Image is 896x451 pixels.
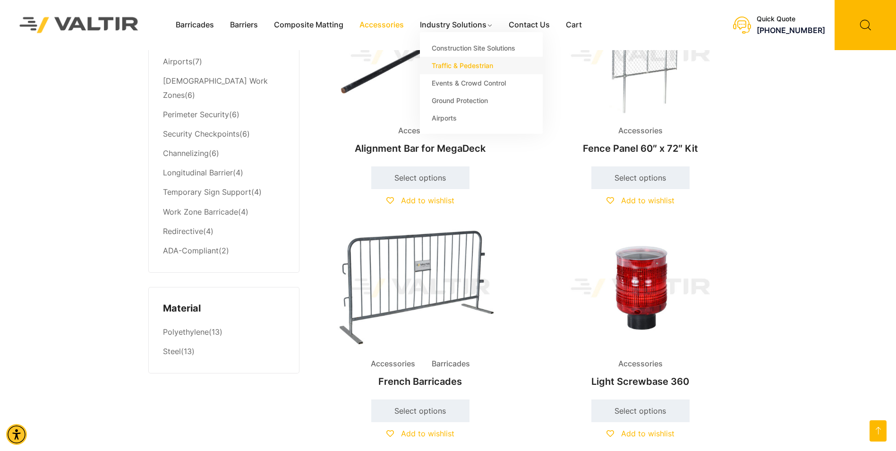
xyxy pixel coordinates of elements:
a: Temporary Sign Support [163,187,251,197]
a: Select options for “Alignment Bar for MegaDeck” [371,166,469,189]
a: Barriers [222,18,266,32]
li: (7) [163,52,285,71]
li: (6) [163,105,285,124]
span: Add to wishlist [621,429,674,438]
a: Perimeter Security [163,110,229,119]
span: Accessories [611,357,670,371]
a: Add to wishlist [386,196,454,205]
a: Add to wishlist [606,429,674,438]
a: Select options for “Fence Panel 60" x 72" Kit” [591,166,690,189]
a: Barricades [168,18,222,32]
a: Cart [558,18,590,32]
a: [DEMOGRAPHIC_DATA] Work Zones [163,76,268,100]
a: Accessories BarricadesFrench Barricades [318,227,522,392]
a: Select options for “Light Screwbase 360” [591,399,690,422]
li: (4) [163,183,285,202]
a: Construction Site Solutions [420,39,543,57]
a: Events & Crowd Control [420,74,543,92]
a: Redirective [163,226,203,236]
a: Accessories [351,18,412,32]
div: Quick Quote [757,15,825,23]
li: (6) [163,144,285,164]
img: Valtir Rentals [7,5,151,46]
span: Accessories [611,124,670,138]
a: Traffic & Pedestrian [420,57,543,74]
img: Accessories [318,227,522,349]
a: Longitudinal Barrier [163,168,233,177]
h4: Material [163,302,285,316]
a: Contact Us [501,18,558,32]
li: (4) [163,222,285,241]
img: Accessories [538,227,742,349]
a: ADA-Compliant [163,246,219,255]
span: Add to wishlist [401,196,454,205]
li: (13) [163,323,285,342]
a: call (888) 496-3625 [757,26,825,35]
a: Add to wishlist [386,429,454,438]
li: (2) [163,241,285,258]
span: Add to wishlist [621,196,674,205]
li: (6) [163,125,285,144]
span: Accessories [364,357,422,371]
h2: French Barricades [318,371,522,392]
a: Add to wishlist [606,196,674,205]
a: Select options for “French Barricades” [371,399,469,422]
a: Work Zone Barricade [163,207,238,217]
li: (6) [163,71,285,105]
h2: Alignment Bar for MegaDeck [318,138,522,159]
span: Accessories [391,124,450,138]
a: Steel [163,347,181,356]
a: Industry Solutions [412,18,501,32]
span: Barricades [425,357,477,371]
div: Accessibility Menu [6,424,27,445]
h2: Fence Panel 60″ x 72″ Kit [538,138,742,159]
li: (4) [163,164,285,183]
li: (13) [163,342,285,359]
a: Composite Matting [266,18,351,32]
h2: Light Screwbase 360 [538,371,742,392]
a: Ground Protection [420,92,543,109]
a: Airports [163,57,192,66]
li: (4) [163,202,285,222]
a: AccessoriesLight Screwbase 360 [538,227,742,392]
a: Security Checkpoints [163,129,239,139]
a: Channelizing [163,148,209,158]
a: Airports [420,109,543,127]
a: Polyethylene [163,327,209,337]
span: Add to wishlist [401,429,454,438]
a: Open this option [870,420,887,442]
